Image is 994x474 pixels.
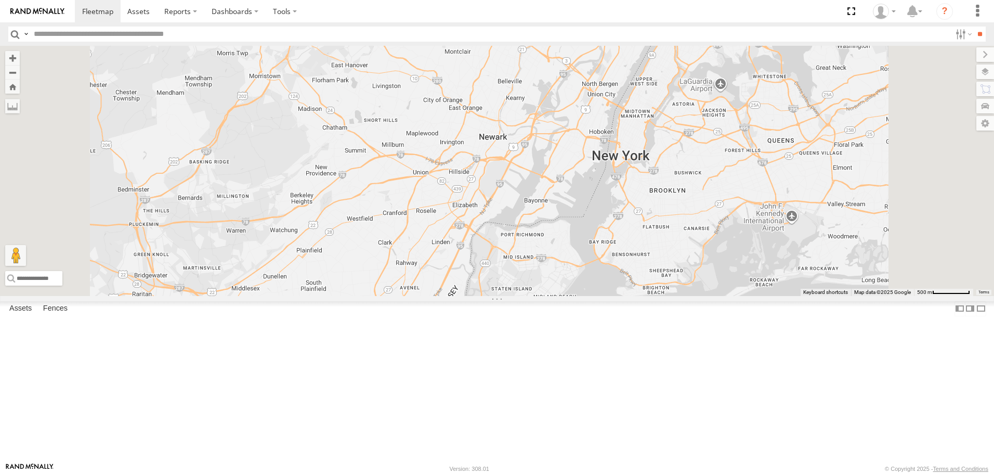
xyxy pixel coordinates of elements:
[933,466,988,472] a: Terms and Conditions
[978,290,989,294] a: Terms (opens in new tab)
[951,27,974,42] label: Search Filter Options
[5,80,20,94] button: Zoom Home
[954,301,965,316] label: Dock Summary Table to the Left
[803,289,848,296] button: Keyboard shortcuts
[854,289,911,295] span: Map data ©2025 Google
[6,464,54,474] a: Visit our Website
[5,245,26,266] button: Drag Pegman onto the map to open Street View
[450,466,489,472] div: Version: 308.01
[914,289,973,296] button: Map Scale: 500 m per 69 pixels
[5,99,20,113] label: Measure
[5,65,20,80] button: Zoom out
[4,302,37,316] label: Assets
[976,301,986,316] label: Hide Summary Table
[10,8,64,15] img: rand-logo.svg
[5,51,20,65] button: Zoom in
[885,466,988,472] div: © Copyright 2025 -
[917,289,932,295] span: 500 m
[22,27,30,42] label: Search Query
[976,116,994,131] label: Map Settings
[936,3,953,20] i: ?
[38,302,73,316] label: Fences
[869,4,899,19] div: Nele .
[965,301,975,316] label: Dock Summary Table to the Right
